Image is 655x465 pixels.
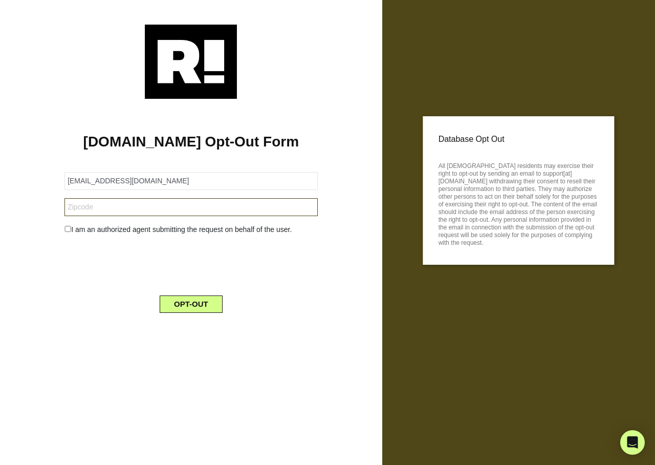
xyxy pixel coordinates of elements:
[620,430,645,455] div: Open Intercom Messenger
[439,132,599,147] p: Database Opt Out
[439,159,599,247] p: All [DEMOGRAPHIC_DATA] residents may exercise their right to opt-out by sending an email to suppo...
[57,224,325,235] div: I am an authorized agent submitting the request on behalf of the user.
[113,243,269,283] iframe: reCAPTCHA
[64,198,317,216] input: Zipcode
[64,172,317,190] input: Email Address
[15,133,367,151] h1: [DOMAIN_NAME] Opt-Out Form
[145,25,237,99] img: Retention.com
[160,295,223,313] button: OPT-OUT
